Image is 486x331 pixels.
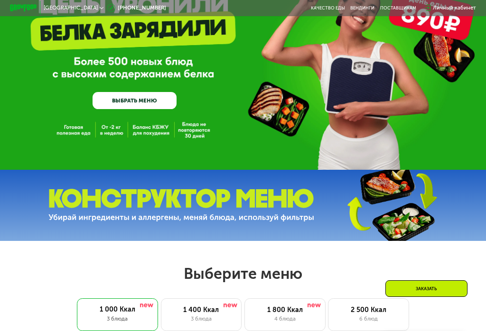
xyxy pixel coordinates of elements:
[84,305,151,313] div: 1 000 Ккал
[335,315,402,323] div: 6 блюд
[168,306,234,314] div: 1 400 Ккал
[252,306,318,314] div: 1 800 Ккал
[385,280,467,297] div: Заказать
[380,5,416,10] div: поставщикам
[107,4,167,12] a: [PHONE_NUMBER]
[168,315,234,323] div: 3 блюда
[252,315,318,323] div: 4 блюда
[44,5,98,10] span: [GEOGRAPHIC_DATA]
[335,306,402,314] div: 2 500 Ккал
[433,4,476,12] div: Личный кабинет
[93,92,177,109] a: ВЫБРАТЬ МЕНЮ
[350,5,374,10] a: Вендинги
[84,315,151,323] div: 3 блюда
[311,5,345,10] a: Качество еды
[22,264,465,283] h2: Выберите меню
